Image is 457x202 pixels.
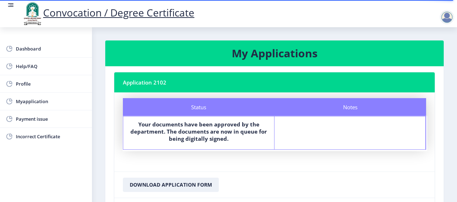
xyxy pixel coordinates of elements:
[123,98,274,116] div: Status
[274,98,426,116] div: Notes
[16,62,86,71] span: Help/FAQ
[16,80,86,88] span: Profile
[16,97,86,106] span: Myapplication
[114,46,435,61] h3: My Applications
[16,115,86,123] span: Payment issue
[114,72,435,92] nb-card-header: Application 2102
[130,121,267,142] b: Your documents have been approved by the department. The documents are now in queue for being dig...
[123,178,219,192] button: Download Application Form
[22,6,194,19] a: Convocation / Degree Certificate
[22,1,43,26] img: logo
[16,132,86,141] span: Incorrect Certificate
[16,44,86,53] span: Dashboard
